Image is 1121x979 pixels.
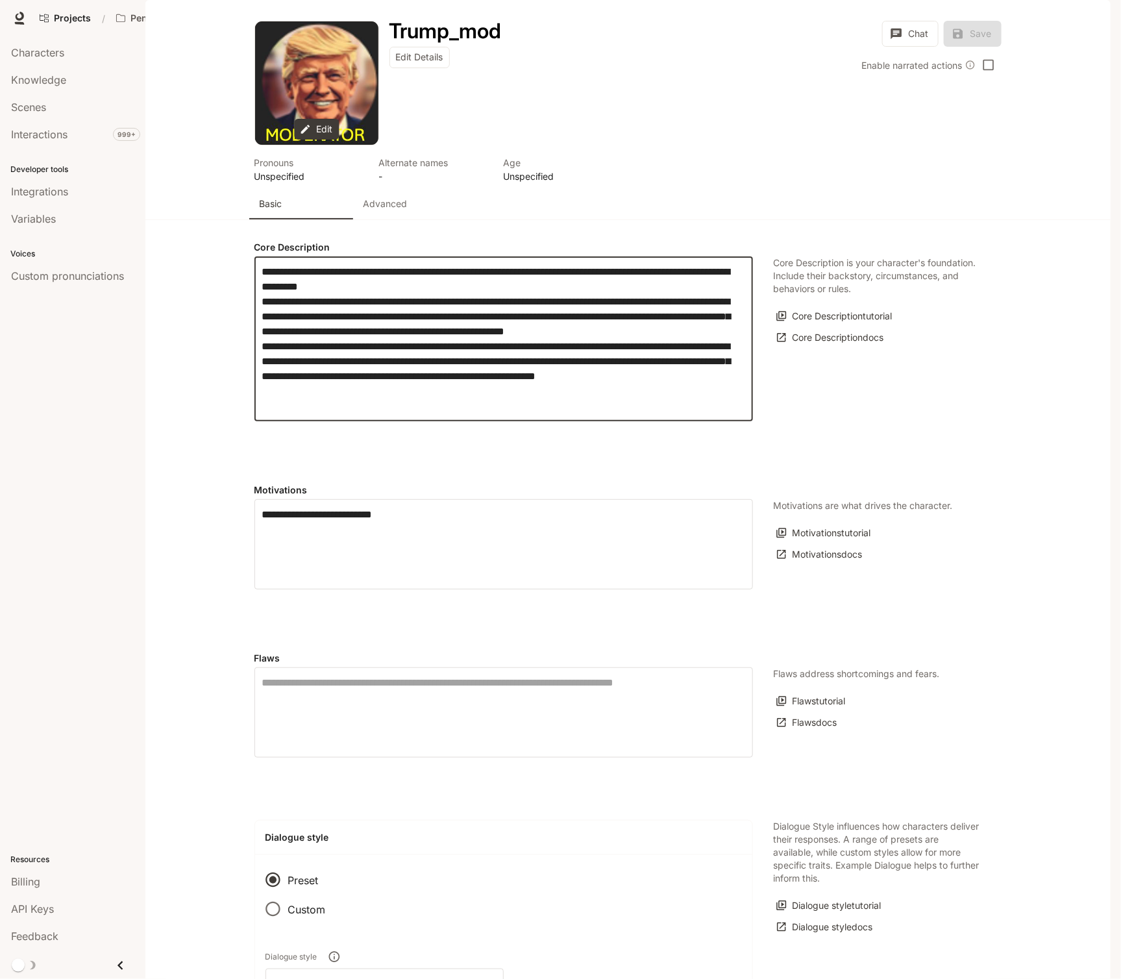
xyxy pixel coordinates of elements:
[265,951,317,963] span: Dialogue style
[774,327,887,349] a: Core Descriptiondocs
[862,58,976,72] div: Enable narrated actions
[504,156,613,169] p: Age
[774,499,953,512] p: Motivations are what drives the character.
[504,169,613,183] p: Unspecified
[265,865,336,924] div: Dialogue style type
[255,21,378,145] button: Open character avatar dialog
[389,21,502,42] button: Open character details dialog
[774,544,866,565] a: Motivationsdocs
[130,13,203,24] p: Pen Pals [Production]
[774,917,876,938] a: Dialogue styledocs
[54,13,91,24] span: Projects
[254,484,753,497] h4: Motivations
[254,256,753,421] div: label
[97,12,110,25] div: /
[774,895,885,917] button: Dialogue styletutorial
[265,831,742,844] h4: Dialogue style
[774,712,841,734] a: Flawsdocs
[254,156,363,169] p: Pronouns
[294,119,339,140] button: Edit
[774,691,849,712] button: Flawstutorial
[260,197,282,210] p: Basic
[363,197,408,210] p: Advanced
[774,667,940,680] p: Flaws address shortcomings and fears.
[389,18,502,43] h1: Trump_mod
[379,156,488,183] button: Open character details dialog
[882,21,939,47] button: Chat
[254,652,753,665] h4: Flaws
[254,156,363,183] button: Open character details dialog
[774,820,981,885] p: Dialogue Style influences how characters deliver their responses. A range of presets are availabl...
[504,156,613,183] button: Open character details dialog
[254,169,363,183] p: Unspecified
[254,241,753,254] h4: Core Description
[379,156,488,169] p: Alternate names
[110,5,223,31] button: Open workspace menu
[379,169,488,183] p: -
[288,873,318,888] span: Preset
[774,523,874,544] button: Motivationstutorial
[255,21,378,145] div: Avatar image
[288,902,325,917] span: Custom
[389,47,450,68] button: Edit Details
[34,5,97,31] a: Go to projects
[254,667,753,758] div: Flaws
[774,306,896,327] button: Core Descriptiontutorial
[774,256,981,295] p: Core Description is your character's foundation. Include their backstory, circumstances, and beha...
